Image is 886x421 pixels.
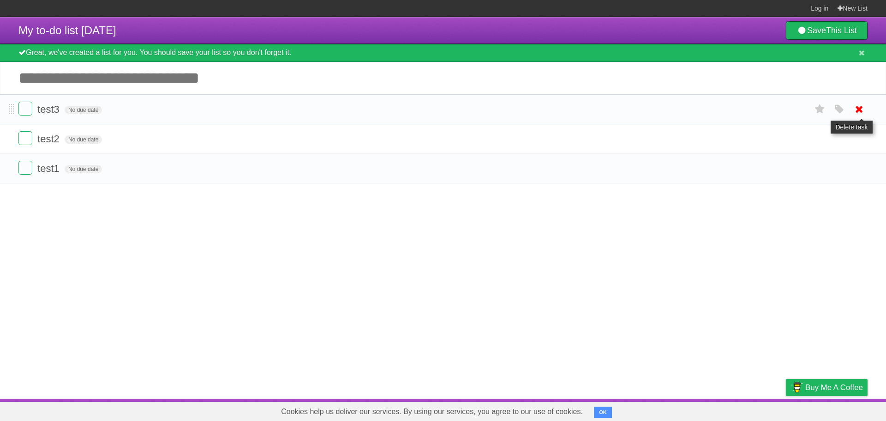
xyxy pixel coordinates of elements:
[18,24,116,37] span: My to-do list [DATE]
[65,165,102,173] span: No due date
[694,401,731,419] a: Developers
[805,379,863,396] span: Buy me a coffee
[272,403,592,421] span: Cookies help us deliver our services. By using our services, you agree to our use of cookies.
[826,26,857,35] b: This List
[18,131,32,145] label: Done
[594,407,612,418] button: OK
[65,135,102,144] span: No due date
[774,401,798,419] a: Privacy
[18,102,32,116] label: Done
[786,21,868,40] a: SaveThis List
[811,102,829,117] label: Star task
[786,379,868,396] a: Buy me a coffee
[809,401,868,419] a: Suggest a feature
[18,161,32,175] label: Done
[790,379,803,395] img: Buy me a coffee
[37,163,62,174] span: test1
[742,401,763,419] a: Terms
[663,401,682,419] a: About
[65,106,102,114] span: No due date
[37,104,62,115] span: test3
[37,133,62,145] span: test2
